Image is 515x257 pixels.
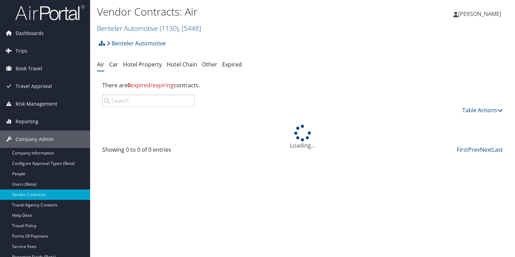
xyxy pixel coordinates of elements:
[453,3,508,24] a: [PERSON_NAME]
[222,61,242,68] a: Expired
[202,61,217,68] a: Other
[97,76,508,95] div: There are contracts.
[492,146,503,153] a: Last
[16,42,27,60] span: Trips
[16,95,57,113] span: Risk Management
[97,61,104,68] a: Air
[16,113,38,130] span: Reporting
[102,95,195,107] input: Search
[16,25,44,42] span: Dashboards
[457,146,468,153] a: First
[178,24,201,33] span: , [ 5448 ]
[102,145,195,157] div: Showing 0 to 0 of 0 entries
[160,24,178,33] span: ( 1130 )
[107,36,166,50] a: Benteler Automotive
[109,61,118,68] a: Car
[167,61,197,68] a: Hotel Chain
[16,60,42,77] span: Book Travel
[480,146,492,153] a: Next
[97,125,508,150] div: Loading...
[128,81,174,89] span: expired/expiring
[15,5,85,21] img: airportal-logo.png
[97,5,371,19] h1: Vendor Contracts: Air
[128,81,131,89] strong: 0
[462,106,503,114] a: Table Actions
[123,61,162,68] a: Hotel Property
[16,131,54,148] span: Company Admin
[16,78,52,95] span: Travel Approval
[468,146,480,153] a: Prev
[458,10,501,18] span: [PERSON_NAME]
[97,24,201,33] a: Benteler Automotive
